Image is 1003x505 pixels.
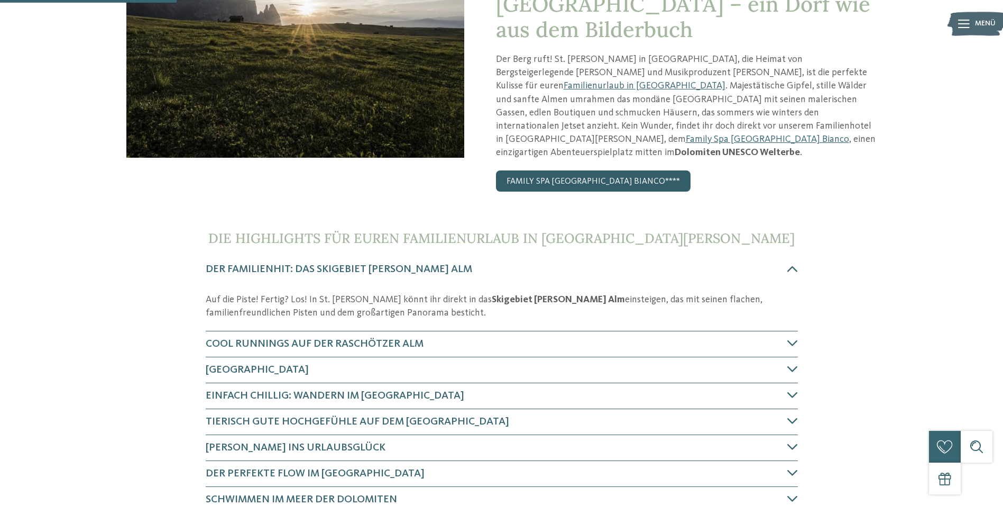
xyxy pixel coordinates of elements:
strong: Dolomiten UNESCO Welterbe [675,148,800,157]
span: [PERSON_NAME] ins Urlaubsglück [206,443,385,453]
span: Die Highlights für euren Familienurlaub in [GEOGRAPHIC_DATA][PERSON_NAME] [208,230,795,247]
span: Einfach chillig: Wandern im [GEOGRAPHIC_DATA] [206,391,464,401]
span: Tierisch gute Hochgefühle auf dem [GEOGRAPHIC_DATA] [206,417,509,427]
a: Family Spa [GEOGRAPHIC_DATA] Bianco [686,134,849,144]
p: Auf die Piste! Fertig? Los! In St. [PERSON_NAME] könnt ihr direkt in das einsteigen, das mit sein... [206,293,798,320]
span: Schwimmen im Meer der Dolomiten [206,494,397,505]
a: Family Spa [GEOGRAPHIC_DATA] Bianco**** [496,170,691,192]
a: Familienurlaub in [GEOGRAPHIC_DATA] [564,81,725,91]
span: Der Familienhit: das Skigebiet [PERSON_NAME] Alm [206,264,472,275]
span: Der perfekte Flow im [GEOGRAPHIC_DATA] [206,468,425,479]
span: [GEOGRAPHIC_DATA] [206,365,309,375]
p: Der Berg ruft! St. [PERSON_NAME] in [GEOGRAPHIC_DATA], die Heimat von Bergsteigerlegende [PERSON_... [496,53,877,160]
strong: Skigebiet [PERSON_NAME] Alm [492,295,625,304]
span: Cool runnings auf der Raschötzer Alm [206,339,424,349]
